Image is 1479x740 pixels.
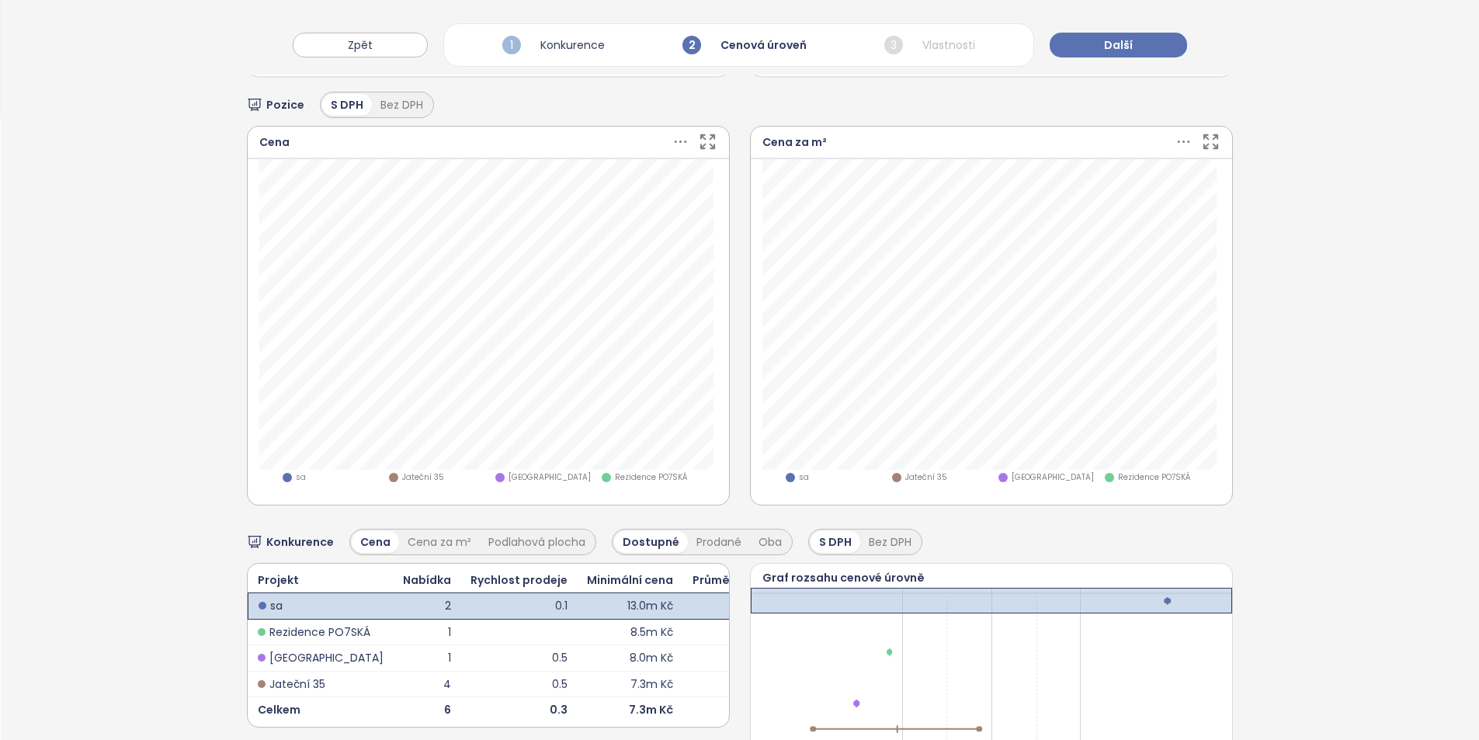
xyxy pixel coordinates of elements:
[248,645,394,672] td: [GEOGRAPHIC_DATA]
[402,471,444,484] span: Jateční 35
[296,471,306,484] span: sa
[480,531,594,553] div: Podlahová plocha
[293,33,428,57] button: Zpět
[683,645,790,672] td: 8.0m Kč
[799,471,809,484] span: sa
[682,36,701,54] span: 2
[1104,36,1133,54] span: Další
[683,568,790,593] td: Průměrná cena
[683,697,790,723] td: 8.5m Kč
[860,531,920,553] div: Bez DPH
[461,593,578,620] td: 0.1
[615,471,687,484] span: Rezidence PO7SKÁ
[578,697,683,723] td: 7.3m Kč
[348,36,373,54] span: Zpět
[751,564,1232,594] div: Graf rozsahu cenové úrovně
[1050,33,1187,57] button: Další
[461,568,578,593] td: Rychlost prodeje
[1012,471,1094,484] span: [GEOGRAPHIC_DATA]
[578,593,683,620] td: 13.0m Kč
[399,531,480,553] div: Cena za m²
[498,32,609,58] div: Konkurence
[578,671,683,697] td: 7.3m Kč
[394,619,461,645] td: 1
[394,697,461,723] td: 6
[502,36,521,54] span: 1
[1118,471,1190,484] span: Rezidence PO7SKÁ
[394,671,461,697] td: 4
[683,593,790,620] td: 13.0m Kč
[880,32,979,58] div: Vlastnosti
[372,94,432,116] div: Bez DPH
[461,645,578,672] td: 0.5
[578,568,683,593] td: Minimální cena
[461,671,578,697] td: 0.5
[679,32,811,58] div: Cenová úroveň
[394,645,461,672] td: 1
[394,593,461,620] td: 2
[248,697,394,723] td: Celkem
[683,619,790,645] td: 8.5m Kč
[884,36,903,54] span: 3
[683,671,790,697] td: 8.6m Kč
[811,531,860,553] div: S DPH
[509,471,591,484] span: [GEOGRAPHIC_DATA]
[578,645,683,672] td: 8.0m Kč
[248,568,394,593] td: Projekt
[394,568,461,593] td: Nabídka
[905,471,947,484] span: Jateční 35
[688,531,750,553] div: Prodané
[266,96,304,113] span: Pozice
[578,619,683,645] td: 8.5m Kč
[762,134,827,151] div: Cena za m²
[248,619,394,645] td: Rezidence PO7SKÁ
[461,697,578,723] td: 0.3
[750,531,790,553] div: Oba
[614,531,688,553] div: Dostupné
[322,94,372,116] div: S DPH
[259,134,290,151] div: Cena
[248,593,394,620] td: sa
[266,533,334,551] span: Konkurence
[248,671,394,697] td: Jateční 35
[352,531,399,553] div: Cena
